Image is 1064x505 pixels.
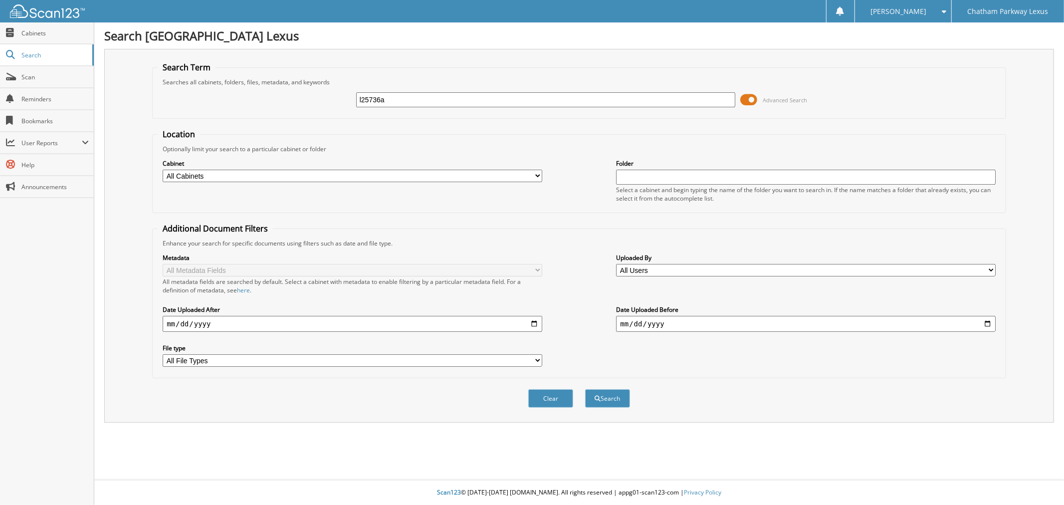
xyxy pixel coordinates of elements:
[1014,457,1064,505] iframe: Chat Widget
[158,145,1001,153] div: Optionally limit your search to a particular cabinet or folder
[616,186,995,203] div: Select a cabinet and begin typing the name of the folder you want to search in. If the name match...
[163,253,542,262] label: Metadata
[104,27,1054,44] h1: Search [GEOGRAPHIC_DATA] Lexus
[616,316,995,332] input: end
[158,129,200,140] legend: Location
[21,117,89,125] span: Bookmarks
[163,344,542,352] label: File type
[21,29,89,37] span: Cabinets
[616,305,995,314] label: Date Uploaded Before
[237,286,250,294] a: here
[21,51,87,59] span: Search
[158,78,1001,86] div: Searches all cabinets, folders, files, metadata, and keywords
[21,139,82,147] span: User Reports
[616,159,995,168] label: Folder
[163,316,542,332] input: start
[163,159,542,168] label: Cabinet
[163,305,542,314] label: Date Uploaded After
[158,62,215,73] legend: Search Term
[158,223,273,234] legend: Additional Document Filters
[163,277,542,294] div: All metadata fields are searched by default. Select a cabinet with metadata to enable filtering b...
[437,488,461,497] span: Scan123
[21,183,89,191] span: Announcements
[968,8,1049,14] span: Chatham Parkway Lexus
[158,239,1001,248] div: Enhance your search for specific documents using filters such as date and file type.
[870,8,926,14] span: [PERSON_NAME]
[21,73,89,81] span: Scan
[21,95,89,103] span: Reminders
[684,488,721,497] a: Privacy Policy
[10,4,85,18] img: scan123-logo-white.svg
[616,253,995,262] label: Uploaded By
[763,96,807,104] span: Advanced Search
[94,481,1064,505] div: © [DATE]-[DATE] [DOMAIN_NAME]. All rights reserved | appg01-scan123-com |
[21,161,89,169] span: Help
[528,389,573,408] button: Clear
[585,389,630,408] button: Search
